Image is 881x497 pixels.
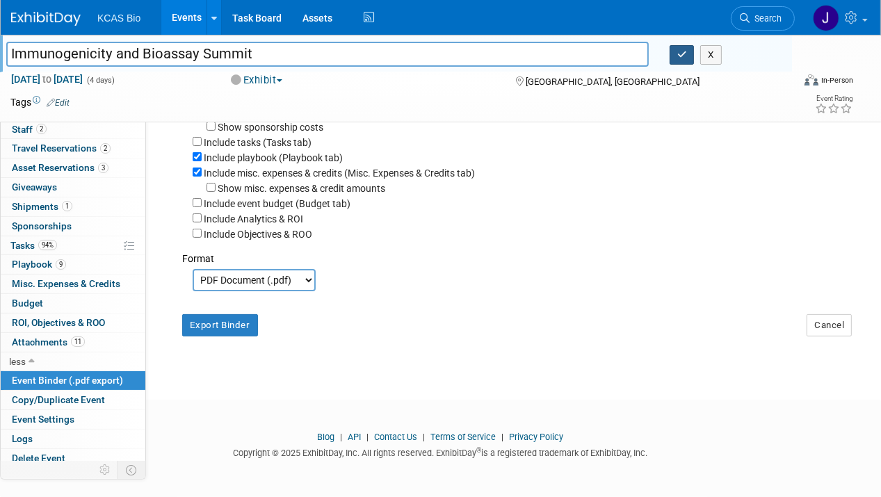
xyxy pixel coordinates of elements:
span: Travel Reservations [12,142,111,154]
div: Format [182,241,843,266]
span: [GEOGRAPHIC_DATA], [GEOGRAPHIC_DATA] [526,76,700,87]
span: Attachments [12,336,85,348]
span: [DATE] [DATE] [10,73,83,85]
button: X [700,45,722,65]
span: Logs [12,433,33,444]
div: In-Person [821,75,853,85]
span: Event Settings [12,414,74,425]
label: Include tasks (Tasks tab) [204,137,312,148]
img: Jocelyn King [813,5,839,31]
span: Asset Reservations [12,162,108,173]
span: (4 days) [86,76,115,85]
label: Include playbook (Playbook tab) [204,152,343,163]
a: Edit [47,98,70,108]
span: Shipments [12,201,72,212]
span: 94% [38,240,57,250]
a: Staff2 [1,120,145,139]
a: API [348,432,362,442]
a: Terms of Service [431,432,496,442]
span: Tasks [10,240,57,251]
button: Cancel [807,314,852,336]
span: to [40,74,54,85]
span: Staff [12,124,47,135]
span: 2 [100,143,111,154]
span: 3 [98,163,108,173]
a: Logs [1,430,145,448]
label: Include misc. expenses & credits (Misc. Expenses & Credits tab) [204,168,475,179]
td: Toggle Event Tabs [118,461,146,479]
a: Travel Reservations2 [1,139,145,158]
label: Include event budget (Budget tab) [204,198,350,209]
a: Sponsorships [1,217,145,236]
img: Format-Inperson.png [805,74,818,85]
span: 2 [36,124,47,134]
a: less [1,352,145,371]
a: Contact Us [375,432,418,442]
div: Event Rating [815,95,852,102]
div: Event Format [730,72,853,93]
a: Event Settings [1,410,145,429]
img: ExhibitDay [11,12,81,26]
span: ROI, Objectives & ROO [12,317,105,328]
a: Asset Reservations3 [1,158,145,177]
a: Privacy Policy [510,432,564,442]
span: | [364,432,373,442]
a: ROI, Objectives & ROO [1,313,145,332]
span: 9 [56,259,66,270]
span: Playbook [12,259,66,270]
span: KCAS Bio [97,13,140,24]
span: Copy/Duplicate Event [12,394,105,405]
span: | [420,432,429,442]
span: Delete Event [12,453,65,464]
button: Exhibit [227,73,288,88]
sup: ® [477,446,482,454]
span: Misc. Expenses & Credits [12,278,120,289]
a: Misc. Expenses & Credits [1,275,145,293]
span: Sponsorships [12,220,72,231]
a: Delete Event [1,449,145,468]
a: Giveaways [1,178,145,197]
td: Tags [10,95,70,109]
span: | [337,432,346,442]
a: Search [731,6,795,31]
a: Budget [1,294,145,313]
a: Attachments11 [1,333,145,352]
span: less [9,356,26,367]
a: Blog [318,432,335,442]
a: Playbook9 [1,255,145,274]
span: Event Binder (.pdf export) [12,375,123,386]
label: Show misc. expenses & credit amounts [218,183,385,194]
a: Shipments1 [1,197,145,216]
label: Include Objectives & ROO [204,229,312,240]
span: Budget [12,298,43,309]
label: Include Analytics & ROI [204,213,303,225]
a: Tasks94% [1,236,145,255]
span: | [499,432,508,442]
td: Personalize Event Tab Strip [93,461,118,479]
span: Giveaways [12,181,57,193]
a: Event Binder (.pdf export) [1,371,145,390]
span: 1 [62,201,72,211]
span: Search [750,13,782,24]
a: Copy/Duplicate Event [1,391,145,409]
label: Show sponsorship costs [218,122,323,133]
span: 11 [71,336,85,347]
button: Export Binder [182,314,258,336]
